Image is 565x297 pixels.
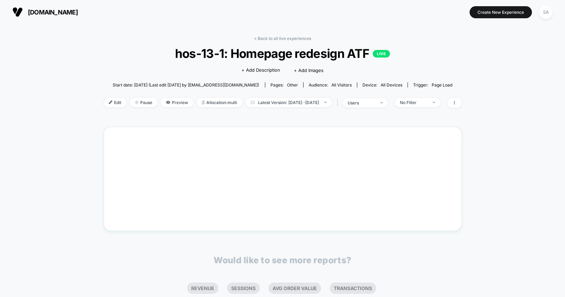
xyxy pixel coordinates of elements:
[330,283,376,294] li: Transactions
[246,98,332,107] span: Latest Version: [DATE] - [DATE]
[214,255,351,265] p: Would like to see more reports?
[348,100,375,105] div: users
[470,6,532,18] button: Create New Experience
[381,82,402,88] span: all devices
[537,5,555,19] button: SA
[309,82,352,88] div: Audience:
[432,82,452,88] span: Page Load
[331,82,352,88] span: All Visitors
[433,102,435,103] img: end
[324,102,327,103] img: end
[197,98,242,107] span: Allocation: multi
[10,7,80,18] button: [DOMAIN_NAME]
[335,98,342,108] span: |
[242,67,280,74] span: + Add Description
[109,101,112,104] img: edit
[373,50,390,58] p: LIVE
[270,82,298,88] div: Pages:
[413,82,452,88] div: Trigger:
[251,101,255,104] img: calendar
[161,98,193,107] span: Preview
[104,98,126,107] span: Edit
[227,283,260,294] li: Sessions
[130,98,157,107] span: Pause
[12,7,23,17] img: Visually logo
[202,101,205,104] img: rebalance
[539,6,553,19] div: SA
[28,9,78,16] span: [DOMAIN_NAME]
[287,82,298,88] span: other
[113,82,259,88] span: Start date: [DATE] (Last edit [DATE] by [EMAIL_ADDRESS][DOMAIN_NAME])
[380,102,383,103] img: end
[294,68,323,73] span: + Add Images
[135,101,138,104] img: end
[400,100,428,105] div: No Filter
[268,283,321,294] li: Avg Order Value
[357,82,408,88] span: Device:
[187,283,218,294] li: Revenue
[254,36,311,41] a: < Back to all live experiences
[121,46,443,61] span: hos-13-1: Homepage redesign ATF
